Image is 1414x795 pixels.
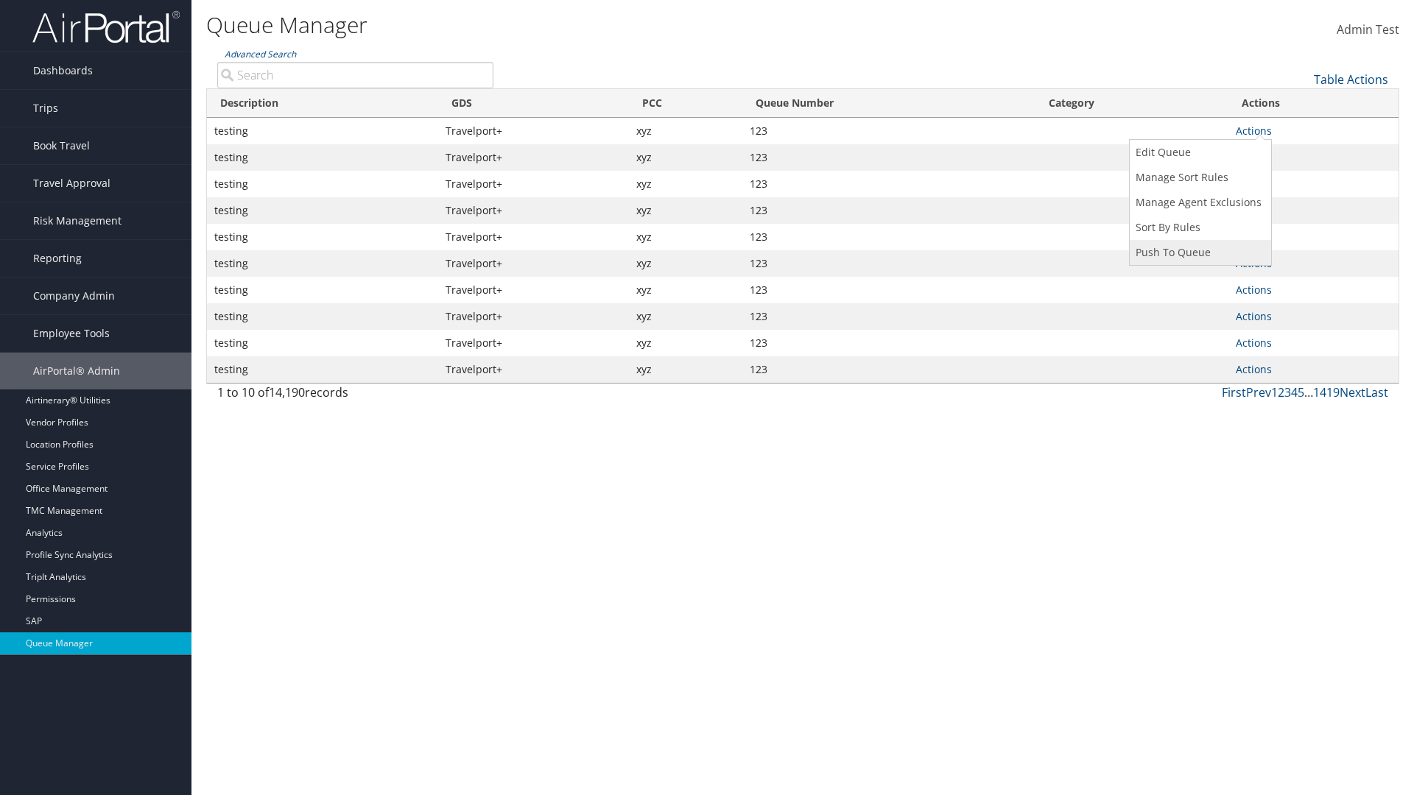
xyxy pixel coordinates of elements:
[438,250,629,277] td: Travelport+
[225,48,296,60] a: Advanced Search
[438,224,629,250] td: Travelport+
[32,10,180,44] img: airportal-logo.png
[742,118,1035,144] td: 123
[742,303,1035,330] td: 123
[1222,384,1246,400] a: First
[1304,384,1313,400] span: …
[438,171,629,197] td: Travelport+
[629,303,742,330] td: xyz
[629,224,742,250] td: xyz
[629,89,742,118] th: PCC: activate to sort column ascending
[33,315,110,352] span: Employee Tools
[1314,71,1388,88] a: Table Actions
[207,197,438,224] td: testing
[1298,384,1304,400] a: 5
[33,202,122,239] span: Risk Management
[629,197,742,224] td: xyz
[207,303,438,330] td: testing
[438,356,629,383] td: Travelport+
[33,52,93,89] span: Dashboards
[33,353,120,389] span: AirPortal® Admin
[742,89,1035,118] th: Queue Number: activate to sort column ascending
[1130,165,1267,190] a: Manage Sort Rules
[1236,124,1272,138] a: Actions
[1236,309,1272,323] a: Actions
[629,144,742,171] td: xyz
[629,330,742,356] td: xyz
[742,171,1035,197] td: 123
[438,118,629,144] td: Travelport+
[217,384,493,409] div: 1 to 10 of records
[269,384,305,400] span: 14,190
[629,277,742,303] td: xyz
[1271,384,1278,400] a: 1
[438,330,629,356] td: Travelport+
[207,171,438,197] td: testing
[207,277,438,303] td: testing
[207,356,438,383] td: testing
[438,277,629,303] td: Travelport+
[438,303,629,330] td: Travelport+
[1236,283,1272,297] a: Actions
[742,197,1035,224] td: 123
[1236,362,1272,376] a: Actions
[1340,384,1365,400] a: Next
[207,118,438,144] td: testing
[1130,190,1267,215] a: Manage Agent Exclusions
[629,250,742,277] td: xyz
[1228,89,1399,118] th: Actions
[742,250,1035,277] td: 123
[438,144,629,171] td: Travelport+
[207,144,438,171] td: testing
[438,89,629,118] th: GDS: activate to sort column ascending
[1236,336,1272,350] a: Actions
[438,197,629,224] td: Travelport+
[629,356,742,383] td: xyz
[742,224,1035,250] td: 123
[33,90,58,127] span: Trips
[742,144,1035,171] td: 123
[207,89,438,118] th: Description: activate to sort column ascending
[629,171,742,197] td: xyz
[1130,140,1267,165] a: Edit Queue
[1337,7,1399,53] a: Admin Test
[207,250,438,277] td: testing
[742,277,1035,303] td: 123
[1365,384,1388,400] a: Last
[1035,89,1228,118] th: Category: activate to sort column ascending
[1291,384,1298,400] a: 4
[742,356,1035,383] td: 123
[207,330,438,356] td: testing
[1130,215,1267,240] a: Sort Using Queue's Rules
[1246,384,1271,400] a: Prev
[206,10,1002,40] h1: Queue Manager
[207,224,438,250] td: testing
[1278,384,1284,400] a: 2
[1130,240,1267,265] a: Push To Queue
[742,330,1035,356] td: 123
[33,127,90,164] span: Book Travel
[1313,384,1340,400] a: 1419
[1284,384,1291,400] a: 3
[1337,21,1399,38] span: Admin Test
[217,62,493,88] input: Advanced Search
[33,165,110,202] span: Travel Approval
[33,240,82,277] span: Reporting
[33,278,115,314] span: Company Admin
[629,118,742,144] td: xyz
